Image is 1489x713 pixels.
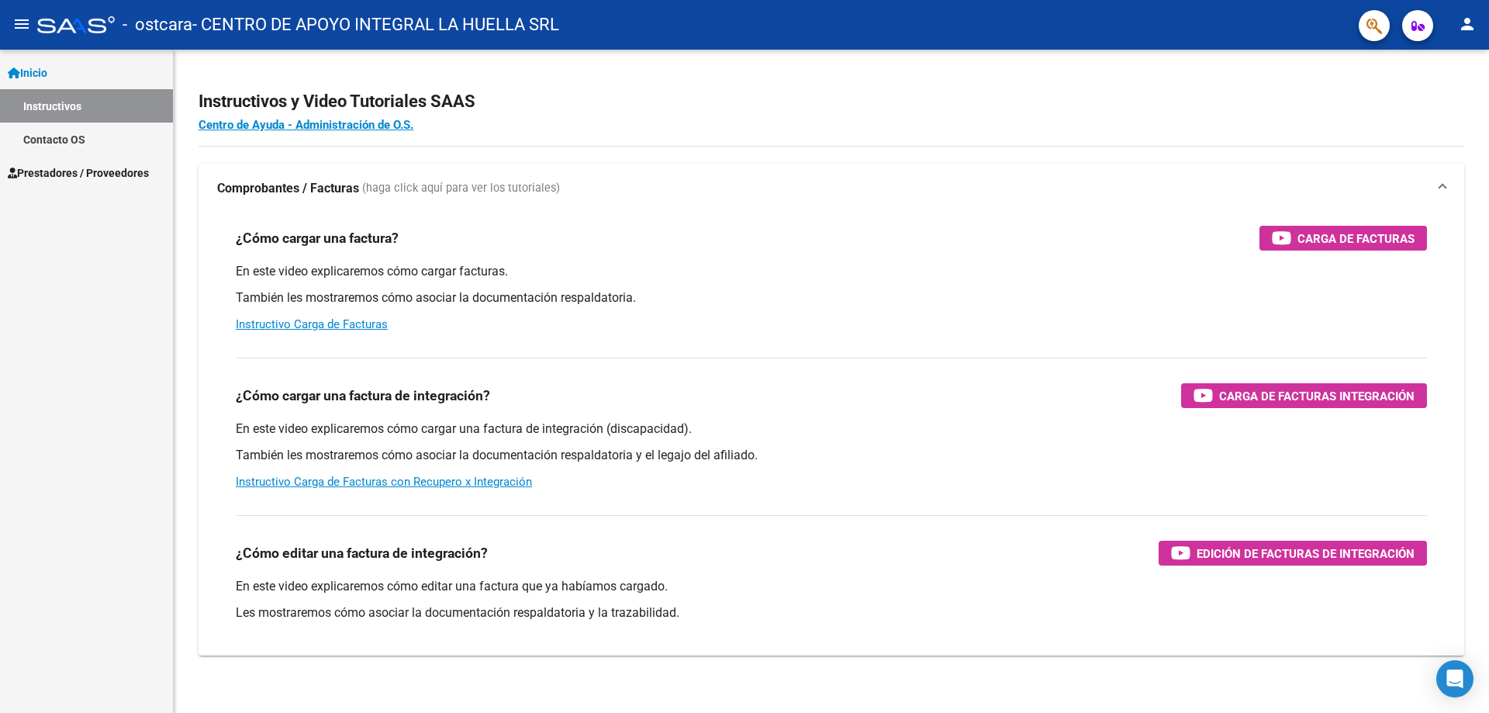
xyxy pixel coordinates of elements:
[236,604,1427,621] p: Les mostraremos cómo asociar la documentación respaldatoria y la trazabilidad.
[1458,15,1477,33] mat-icon: person
[123,8,192,42] span: - ostcara
[1181,383,1427,408] button: Carga de Facturas Integración
[8,164,149,182] span: Prestadores / Proveedores
[8,64,47,81] span: Inicio
[1197,544,1415,563] span: Edición de Facturas de integración
[1297,229,1415,248] span: Carga de Facturas
[1219,386,1415,406] span: Carga de Facturas Integración
[12,15,31,33] mat-icon: menu
[192,8,559,42] span: - CENTRO DE APOYO INTEGRAL LA HUELLA SRL
[1159,541,1427,566] button: Edición de Facturas de integración
[236,385,490,407] h3: ¿Cómo cargar una factura de integración?
[1259,226,1427,251] button: Carga de Facturas
[199,164,1464,213] mat-expansion-panel-header: Comprobantes / Facturas (haga click aquí para ver los tutoriales)
[236,421,1427,438] p: En este video explicaremos cómo cargar una factura de integración (discapacidad).
[236,447,1427,464] p: También les mostraremos cómo asociar la documentación respaldatoria y el legajo del afiliado.
[362,180,560,197] span: (haga click aquí para ver los tutoriales)
[236,263,1427,280] p: En este video explicaremos cómo cargar facturas.
[199,118,413,132] a: Centro de Ayuda - Administración de O.S.
[236,289,1427,306] p: También les mostraremos cómo asociar la documentación respaldatoria.
[236,542,488,564] h3: ¿Cómo editar una factura de integración?
[236,227,399,249] h3: ¿Cómo cargar una factura?
[236,475,532,489] a: Instructivo Carga de Facturas con Recupero x Integración
[199,213,1464,656] div: Comprobantes / Facturas (haga click aquí para ver los tutoriales)
[1436,660,1473,697] div: Open Intercom Messenger
[236,578,1427,595] p: En este video explicaremos cómo editar una factura que ya habíamos cargado.
[236,317,388,331] a: Instructivo Carga de Facturas
[217,180,359,197] strong: Comprobantes / Facturas
[199,87,1464,116] h2: Instructivos y Video Tutoriales SAAS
